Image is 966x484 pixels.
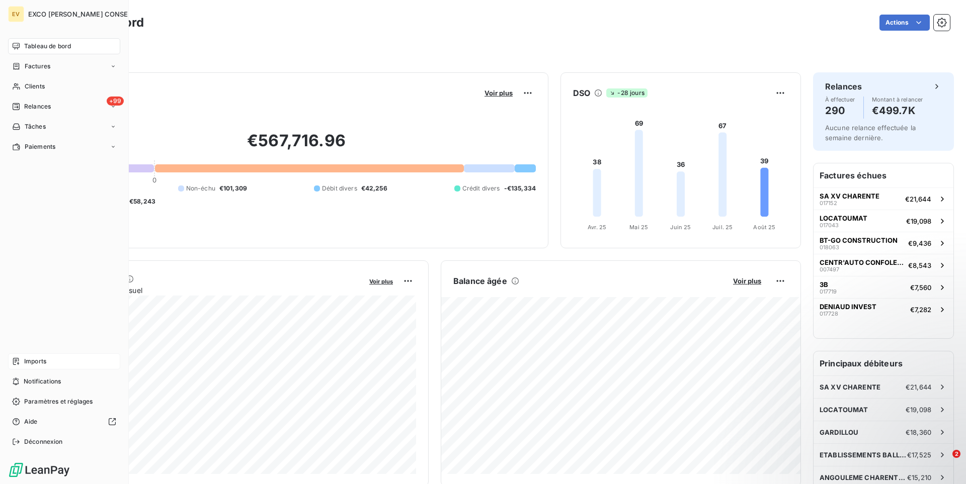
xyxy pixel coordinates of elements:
button: CENTR'AUTO CONFOLENTAIS007497€8,543 [814,254,953,276]
a: Paiements [8,139,120,155]
span: Montant à relancer [872,96,923,103]
button: Actions [879,15,930,31]
a: +99Relances [8,99,120,115]
span: €19,098 [906,217,931,225]
span: €101,309 [219,184,247,193]
span: Paramètres et réglages [24,397,93,406]
span: €7,282 [910,306,931,314]
span: Clients [25,82,45,91]
h6: Principaux débiteurs [814,351,953,375]
span: Imports [24,357,46,366]
span: €8,543 [908,261,931,269]
span: 018063 [820,244,839,250]
span: 017043 [820,222,839,228]
span: Voir plus [485,89,513,97]
span: Tâches [25,122,46,131]
span: €42,256 [361,184,387,193]
span: Factures [25,62,50,71]
span: Relances [24,102,51,111]
h6: Balance âgée [453,275,507,287]
span: CENTR'AUTO CONFOLENTAIS [820,258,904,266]
span: Débit divers [322,184,357,193]
span: €21,644 [905,195,931,203]
iframe: Intercom notifications message [765,386,966,457]
span: 017719 [820,288,837,295]
tspan: Juin 25 [670,224,691,231]
span: Voir plus [369,278,393,285]
div: EV [8,6,24,22]
iframe: Intercom live chat [932,450,956,474]
span: LOCATOUMAT [820,214,867,222]
span: SA XV CHARENTE [820,383,880,391]
span: Aucune relance effectuée la semaine dernière. [825,124,916,142]
span: Tableau de bord [24,42,71,51]
button: Voir plus [366,276,396,285]
tspan: Avr. 25 [588,224,606,231]
a: Clients [8,78,120,94]
span: Déconnexion [24,437,63,446]
span: ANGOULEME CHARENTE FOOTBALL CLUB [820,473,907,481]
span: Aide [24,417,38,426]
tspan: Mai 25 [629,224,648,231]
a: Aide [8,414,120,430]
span: €9,436 [908,239,931,247]
button: Voir plus [481,88,516,98]
button: BT-GO CONSTRUCTION018063€9,436 [814,232,953,254]
img: Logo LeanPay [8,462,70,478]
span: +99 [107,96,124,106]
tspan: Août 25 [753,224,775,231]
button: LOCATOUMAT017043€19,098 [814,210,953,232]
span: Non-échu [186,184,215,193]
h6: Factures échues [814,163,953,187]
span: Paiements [25,142,55,151]
span: SA XV CHARENTE [820,192,879,200]
button: Voir plus [730,276,764,285]
span: 017152 [820,200,837,206]
span: 007497 [820,266,839,272]
span: -€135,334 [504,184,536,193]
h6: DSO [573,87,590,99]
h2: €567,716.96 [57,131,536,161]
span: -28 jours [606,88,647,98]
a: Imports [8,353,120,369]
h4: 290 [825,103,855,119]
span: Crédit divers [462,184,500,193]
span: €15,210 [907,473,931,481]
span: Chiffre d'affaires mensuel [57,285,362,296]
h6: Relances [825,80,862,92]
span: Voir plus [733,277,761,285]
span: 2 [952,450,960,458]
span: DENIAUD INVEST [820,303,876,311]
span: €7,560 [910,283,931,292]
span: 3B [820,280,828,288]
span: À effectuer [825,96,855,103]
span: 0 [152,176,156,184]
h4: €499.7K [872,103,923,119]
button: 3B017719€7,560 [814,276,953,298]
a: Factures [8,58,120,74]
a: Tableau de bord [8,38,120,54]
button: SA XV CHARENTE017152€21,644 [814,187,953,210]
span: 017728 [820,311,838,317]
span: Notifications [24,377,61,386]
span: €21,644 [906,383,931,391]
tspan: Juil. 25 [712,224,733,231]
span: EXCO [PERSON_NAME] CONSEILS [28,10,138,18]
span: BT-GO CONSTRUCTION [820,236,898,244]
a: Tâches [8,119,120,135]
a: Paramètres et réglages [8,394,120,410]
span: -€58,243 [126,197,155,206]
button: DENIAUD INVEST017728€7,282 [814,298,953,320]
